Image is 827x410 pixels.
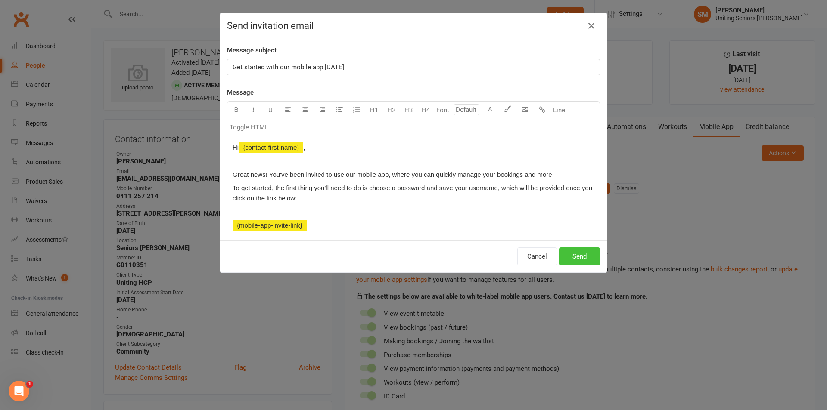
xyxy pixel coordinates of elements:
[482,102,499,119] button: A
[382,102,400,119] button: H2
[517,247,557,265] button: Cancel
[227,20,600,31] h4: Send invitation email
[365,102,382,119] button: H1
[400,102,417,119] button: H3
[550,102,568,119] button: Line
[262,102,279,119] button: U
[227,87,254,98] label: Message
[303,144,305,151] span: ,
[233,171,554,178] span: Great news! You've been invited to use our mobile app, where you can quickly manage your bookings...
[227,45,277,55] label: Message subject
[233,63,346,71] span: Get started with our mobile app [DATE]!
[417,102,434,119] button: H4
[454,104,479,115] input: Default
[584,19,598,33] button: Close
[9,381,29,401] iframe: Intercom live chat
[227,119,270,136] button: Toggle HTML
[434,102,451,119] button: Font
[559,247,600,265] button: Send
[268,106,273,114] span: U
[233,184,594,202] span: To get started, the first thing you'll need to do is choose a password and save your username, wh...
[26,381,33,388] span: 1
[233,144,239,151] span: Hi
